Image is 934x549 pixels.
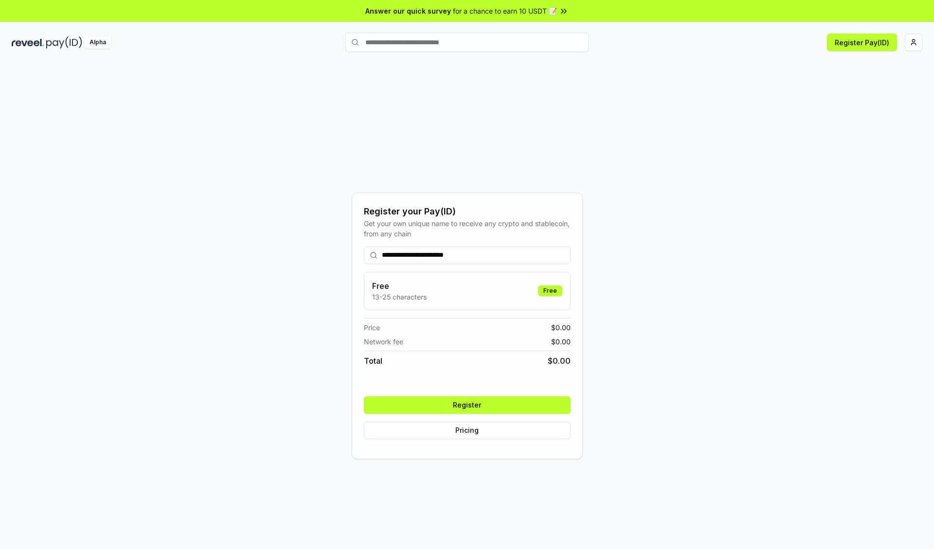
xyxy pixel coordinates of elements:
[46,36,82,49] img: pay_id
[84,36,111,49] div: Alpha
[364,422,571,439] button: Pricing
[372,292,427,302] p: 13-25 characters
[364,205,571,218] div: Register your Pay(ID)
[538,285,562,296] div: Free
[372,280,427,292] h3: Free
[364,336,403,347] span: Network fee
[364,355,382,367] span: Total
[12,36,44,49] img: reveel_dark
[364,218,571,239] div: Get your own unique name to receive any crypto and stablecoin, from any chain
[551,322,571,333] span: $ 0.00
[827,34,897,51] button: Register Pay(ID)
[364,396,571,414] button: Register
[453,6,557,16] span: for a chance to earn 10 USDT 📝
[548,355,571,367] span: $ 0.00
[551,336,571,347] span: $ 0.00
[365,6,451,16] span: Answer our quick survey
[364,322,380,333] span: Price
